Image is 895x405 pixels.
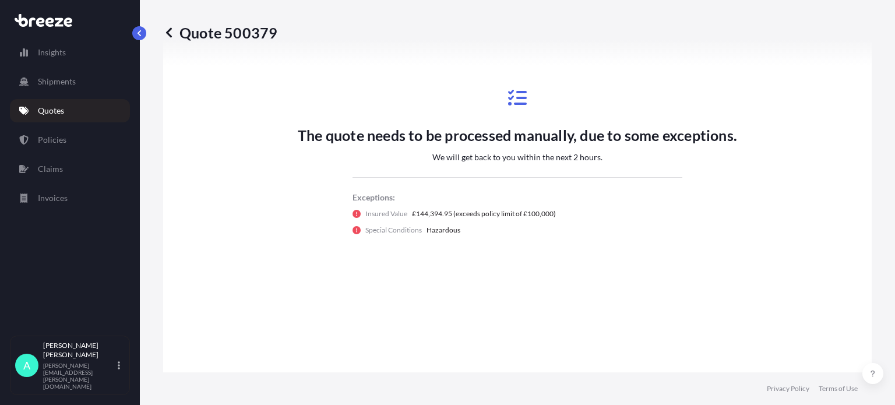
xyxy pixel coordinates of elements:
p: Claims [38,163,63,175]
p: The quote needs to be processed manually, due to some exceptions. [298,126,737,145]
a: Quotes [10,99,130,122]
p: [PERSON_NAME] [PERSON_NAME] [43,341,115,360]
p: Shipments [38,76,76,87]
a: Shipments [10,70,130,93]
p: Insights [38,47,66,58]
p: Quote 500379 [163,23,277,42]
p: [PERSON_NAME][EMAIL_ADDRESS][PERSON_NAME][DOMAIN_NAME] [43,362,115,390]
a: Privacy Policy [767,384,809,393]
a: Insights [10,41,130,64]
a: Claims [10,157,130,181]
a: Terms of Use [819,384,858,393]
span: A [23,360,30,371]
a: Invoices [10,186,130,210]
p: Invoices [38,192,68,204]
p: Exceptions: [353,192,682,203]
p: Insured Value [365,208,407,220]
p: Policies [38,134,66,146]
a: Policies [10,128,130,152]
p: Special Conditions [365,224,422,236]
p: We will get back to you within the next 2 hours. [432,152,602,163]
p: Hazardous [427,224,460,236]
p: Quotes [38,105,64,117]
p: £144,394.95 (exceeds policy limit of £100,000) [412,208,556,220]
